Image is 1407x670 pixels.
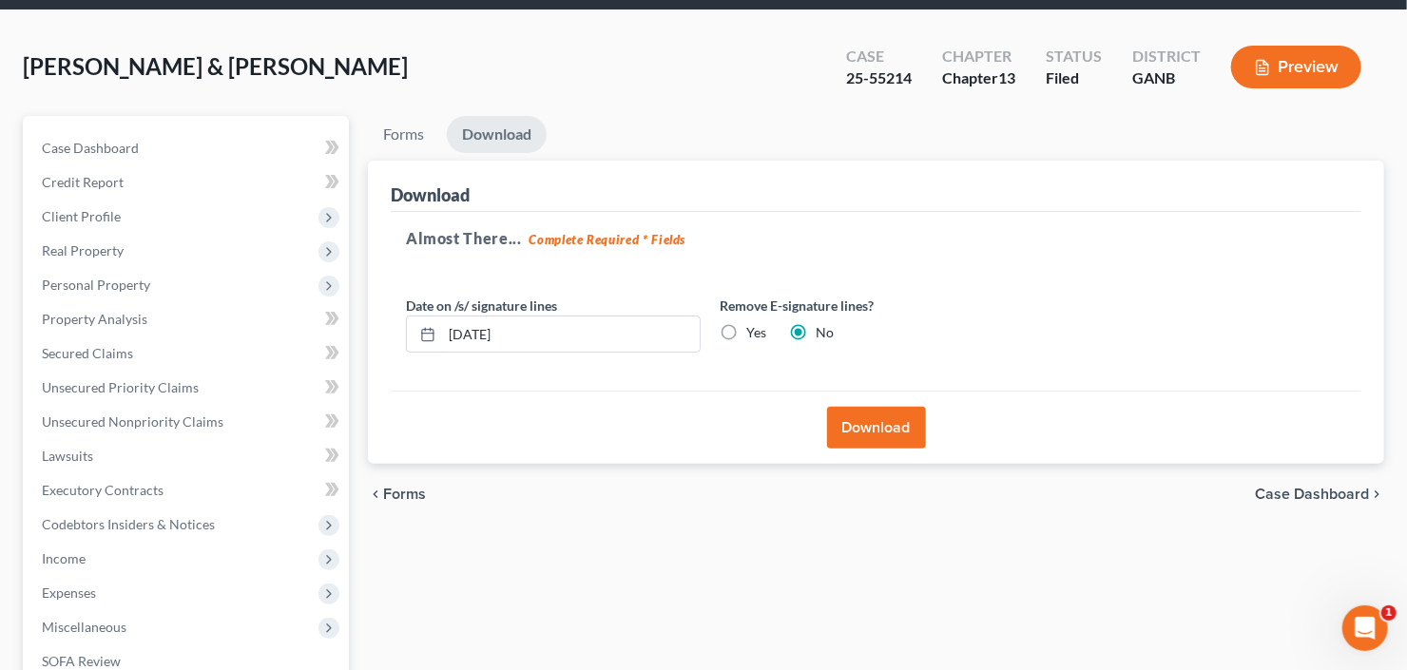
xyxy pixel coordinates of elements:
span: Personal Property [42,277,150,293]
i: chevron_right [1369,487,1384,502]
h5: Almost There... [406,227,1346,250]
span: 1 [1381,605,1397,621]
span: Credit Report [42,174,124,190]
a: Property Analysis [27,302,349,336]
a: Download [447,116,547,153]
div: Filed [1046,67,1102,89]
a: Executory Contracts [27,473,349,507]
button: Download [827,407,926,449]
div: Download [391,183,470,206]
iframe: Intercom live chat [1342,605,1388,651]
label: Remove E-signature lines? [720,296,1014,316]
span: Lawsuits [42,448,93,464]
label: Date on /s/ signature lines [406,296,557,316]
span: [PERSON_NAME] & [PERSON_NAME] [23,52,408,80]
span: Income [42,550,86,566]
i: chevron_left [368,487,383,502]
strong: Complete Required * Fields [530,232,686,247]
span: Expenses [42,584,96,601]
a: Unsecured Priority Claims [27,371,349,405]
span: Client Profile [42,208,121,224]
button: Preview [1231,46,1361,88]
a: Case Dashboard [27,131,349,165]
span: Property Analysis [42,311,147,327]
span: Executory Contracts [42,482,164,498]
a: Credit Report [27,165,349,200]
div: Case [846,46,912,67]
div: GANB [1132,67,1201,89]
span: Unsecured Priority Claims [42,379,199,395]
span: 13 [998,68,1015,86]
input: MM/DD/YYYY [442,316,700,353]
span: Real Property [42,242,124,258]
a: Secured Claims [27,336,349,371]
label: Yes [746,323,766,342]
div: Status [1046,46,1102,67]
span: Case Dashboard [42,140,139,156]
div: District [1132,46,1201,67]
a: Unsecured Nonpriority Claims [27,405,349,439]
div: 25-55214 [846,67,912,89]
span: Miscellaneous [42,619,126,635]
span: Unsecured Nonpriority Claims [42,413,223,430]
span: Secured Claims [42,345,133,361]
label: No [816,323,834,342]
div: Chapter [942,67,1015,89]
span: Codebtors Insiders & Notices [42,516,215,532]
button: chevron_left Forms [368,487,452,502]
a: Forms [368,116,439,153]
span: SOFA Review [42,653,121,669]
a: Case Dashboard chevron_right [1255,487,1384,502]
span: Case Dashboard [1255,487,1369,502]
div: Chapter [942,46,1015,67]
a: Lawsuits [27,439,349,473]
span: Forms [383,487,426,502]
